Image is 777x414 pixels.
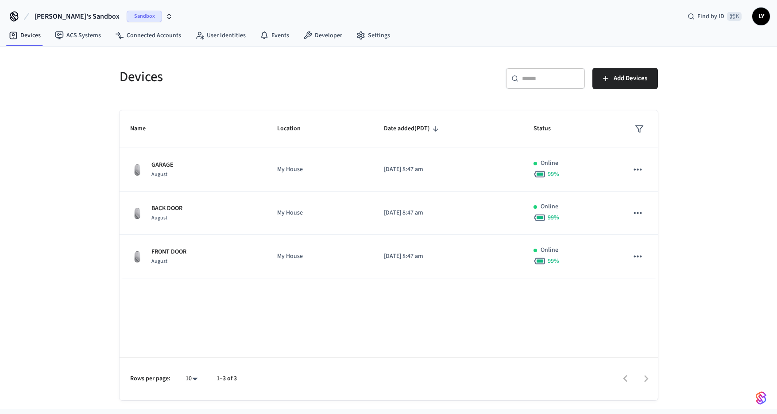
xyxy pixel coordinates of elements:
[727,12,742,21] span: ⌘ K
[48,27,108,43] a: ACS Systems
[108,27,188,43] a: Connected Accounts
[130,122,157,136] span: Name
[614,73,647,84] span: Add Devices
[151,247,186,257] p: FRONT DOOR
[151,171,167,178] span: August
[181,372,202,385] div: 10
[151,258,167,265] span: August
[296,27,349,43] a: Developer
[216,374,237,383] p: 1–3 of 3
[384,252,512,261] p: [DATE] 8:47 am
[548,170,559,179] span: 99 %
[127,11,162,22] span: Sandbox
[35,11,120,22] span: [PERSON_NAME]'s Sandbox
[752,8,770,25] button: LY
[541,246,558,255] p: Online
[277,165,363,174] p: My House
[384,122,441,136] span: Date added(PDT)
[130,163,144,177] img: August Wifi Smart Lock 3rd Gen, Silver, Front
[548,257,559,266] span: 99 %
[541,159,558,168] p: Online
[541,202,558,211] p: Online
[130,206,144,220] img: August Wifi Smart Lock 3rd Gen, Silver, Front
[277,208,363,218] p: My House
[277,122,312,136] span: Location
[151,160,174,170] p: GARAGE
[349,27,397,43] a: Settings
[151,214,167,222] span: August
[277,252,363,261] p: My House
[253,27,296,43] a: Events
[151,204,182,213] p: BACK DOOR
[548,213,559,222] span: 99 %
[533,122,562,136] span: Status
[756,391,766,405] img: SeamLogoGradient.69752ec5.svg
[120,68,383,86] h5: Devices
[130,374,170,383] p: Rows per page:
[753,8,769,24] span: LY
[697,12,724,21] span: Find by ID
[130,250,144,264] img: August Wifi Smart Lock 3rd Gen, Silver, Front
[592,68,658,89] button: Add Devices
[680,8,749,24] div: Find by ID⌘ K
[188,27,253,43] a: User Identities
[120,110,658,278] table: sticky table
[384,208,512,218] p: [DATE] 8:47 am
[384,165,512,174] p: [DATE] 8:47 am
[2,27,48,43] a: Devices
